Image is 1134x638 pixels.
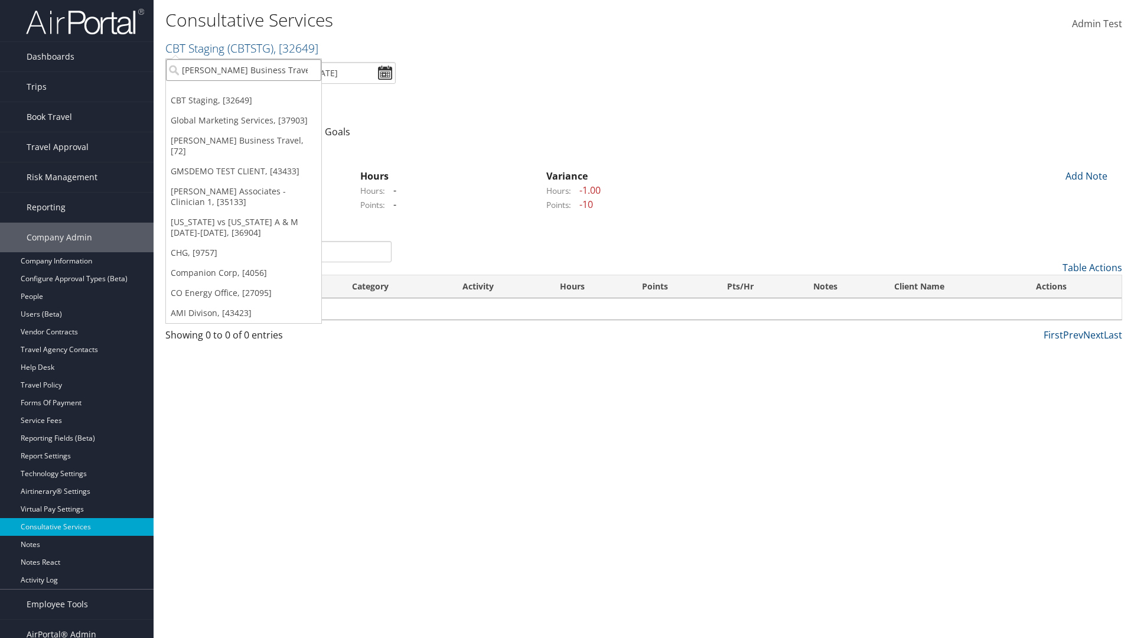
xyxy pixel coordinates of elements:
[26,8,144,35] img: airportal-logo.png
[360,185,385,197] label: Hours:
[27,102,72,132] span: Book Travel
[1063,328,1083,341] a: Prev
[165,328,392,348] div: Showing 0 to 0 of 0 entries
[360,199,385,211] label: Points:
[803,275,884,298] th: Notes
[27,42,74,71] span: Dashboards
[1072,17,1122,30] span: Admin Test
[165,40,318,56] a: CBT Staging
[1104,328,1122,341] a: Last
[1057,169,1113,183] div: Add Note
[27,162,97,192] span: Risk Management
[1025,275,1122,298] th: Actions
[27,72,47,102] span: Trips
[716,275,803,298] th: Pts/Hr
[166,90,321,110] a: CBT Staging, [32649]
[387,198,396,211] span: -
[27,223,92,252] span: Company Admin
[573,184,601,197] span: -1.00
[325,125,350,138] a: Goals
[546,170,588,183] strong: Variance
[27,590,88,619] span: Employee Tools
[165,8,803,32] h1: Consultative Services
[27,193,66,222] span: Reporting
[166,59,321,81] input: Search Accounts
[272,62,396,84] input: [DATE] - [DATE]
[546,185,571,197] label: Hours:
[1083,328,1104,341] a: Next
[549,275,632,298] th: Hours
[166,161,321,181] a: GMSDEMO TEST CLIENT, [43433]
[166,243,321,263] a: CHG, [9757]
[341,275,452,298] th: Category: activate to sort column ascending
[166,303,321,323] a: AMI Divison, [43423]
[387,184,396,197] span: -
[546,199,571,211] label: Points:
[27,132,89,162] span: Travel Approval
[166,298,1122,320] td: No data available in table
[631,275,716,298] th: Points
[166,283,321,303] a: CO Energy Office, [27095]
[273,40,318,56] span: , [ 32649 ]
[166,110,321,131] a: Global Marketing Services, [37903]
[1044,328,1063,341] a: First
[884,275,1026,298] th: Client Name
[360,170,389,183] strong: Hours
[227,40,273,56] span: ( CBTSTG )
[166,131,321,161] a: [PERSON_NAME] Business Travel, [72]
[166,263,321,283] a: Companion Corp, [4056]
[452,275,549,298] th: Activity: activate to sort column ascending
[1072,6,1122,43] a: Admin Test
[166,212,321,243] a: [US_STATE] vs [US_STATE] A & M [DATE]-[DATE], [36904]
[1063,261,1122,274] a: Table Actions
[573,198,593,211] span: -10
[166,181,321,212] a: [PERSON_NAME] Associates - Clinician 1, [35133]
